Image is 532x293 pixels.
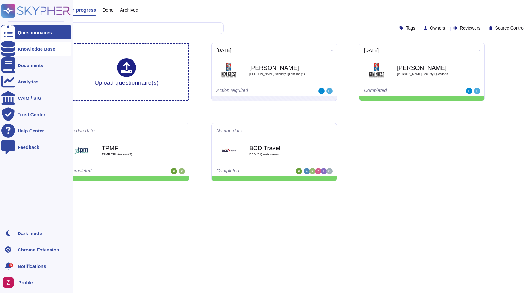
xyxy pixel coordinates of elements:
[406,26,415,30] span: Tags
[18,280,33,285] span: Profile
[221,62,237,78] img: Logo
[309,168,316,174] img: user
[369,62,384,78] img: Logo
[70,8,96,12] span: In progress
[3,277,14,288] img: user
[18,231,42,236] div: Dark mode
[326,88,333,94] img: user
[102,8,114,12] span: Done
[1,91,71,105] a: CAIQ / SIG
[18,47,55,51] div: Knowledge Base
[466,88,472,94] img: user
[18,264,46,268] span: Notifications
[460,26,480,30] span: Reviewers
[95,58,159,86] div: Upload questionnaire(s)
[1,25,71,39] a: Questionnaires
[18,128,44,133] div: Help Center
[69,128,95,133] span: No due date
[69,168,146,174] div: Completed
[18,145,39,149] div: Feedback
[221,143,237,158] img: Logo
[216,48,231,53] span: [DATE]
[315,168,321,174] img: user
[321,168,327,174] img: user
[1,124,71,138] a: Help Center
[216,168,293,174] div: Completed
[326,168,333,174] img: user
[18,63,43,68] div: Documents
[1,75,71,88] a: Analytics
[249,72,312,76] span: [PERSON_NAME] Security Questions (1)
[304,168,310,174] img: user
[1,243,71,256] a: Chrome Extension
[120,8,138,12] span: Archived
[1,140,71,154] a: Feedback
[249,153,312,156] span: BCD IT Questionaires
[1,42,71,56] a: Knowledge Base
[249,145,312,151] b: BCD Travel
[18,247,59,252] div: Chrome Extension
[25,23,223,34] input: Search by keywords
[495,26,524,30] span: Source Control
[216,88,293,94] div: Action required
[73,143,89,158] img: Logo
[364,48,379,53] span: [DATE]
[296,168,302,174] img: user
[18,30,52,35] div: Questionnaires
[216,128,242,133] span: No due date
[18,79,39,84] div: Analytics
[474,88,480,94] img: user
[397,72,460,76] span: [PERSON_NAME] Security Questions
[102,153,165,156] span: TPMF RFI Vendors (2)
[9,263,13,267] div: 3
[1,107,71,121] a: Trust Center
[1,275,18,289] button: user
[430,26,445,30] span: Owners
[1,58,71,72] a: Documents
[18,112,45,117] div: Trust Center
[18,96,41,100] div: CAIQ / SIG
[179,168,185,174] img: user
[364,88,441,94] div: Completed
[171,168,177,174] img: user
[397,65,460,71] b: [PERSON_NAME]
[249,65,312,71] b: [PERSON_NAME]
[102,145,165,151] b: TPMF
[318,88,325,94] img: user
